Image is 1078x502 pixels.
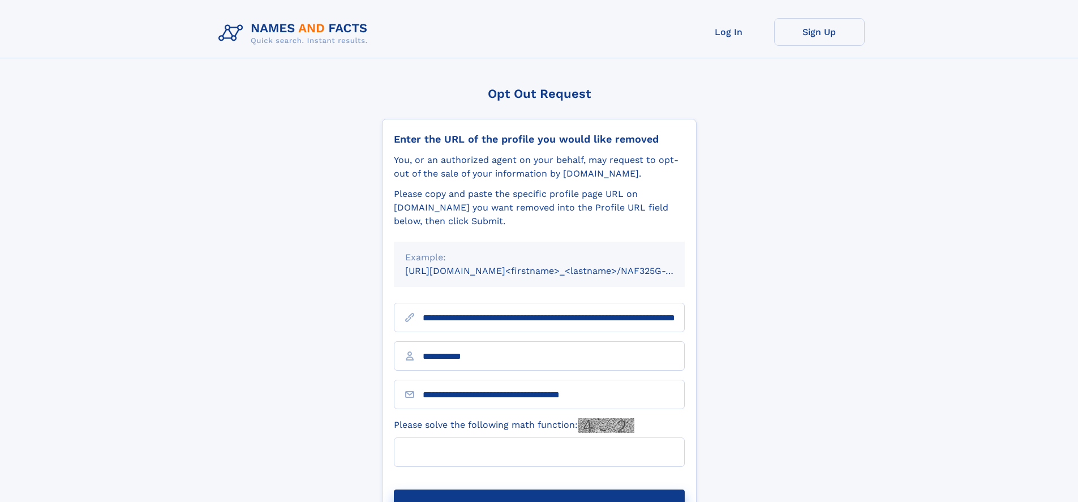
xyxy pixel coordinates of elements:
[394,153,685,181] div: You, or an authorized agent on your behalf, may request to opt-out of the sale of your informatio...
[394,133,685,145] div: Enter the URL of the profile you would like removed
[394,187,685,228] div: Please copy and paste the specific profile page URL on [DOMAIN_NAME] you want removed into the Pr...
[214,18,377,49] img: Logo Names and Facts
[405,265,706,276] small: [URL][DOMAIN_NAME]<firstname>_<lastname>/NAF325G-xxxxxxxx
[774,18,865,46] a: Sign Up
[684,18,774,46] a: Log In
[394,418,634,433] label: Please solve the following math function:
[405,251,673,264] div: Example:
[382,87,697,101] div: Opt Out Request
